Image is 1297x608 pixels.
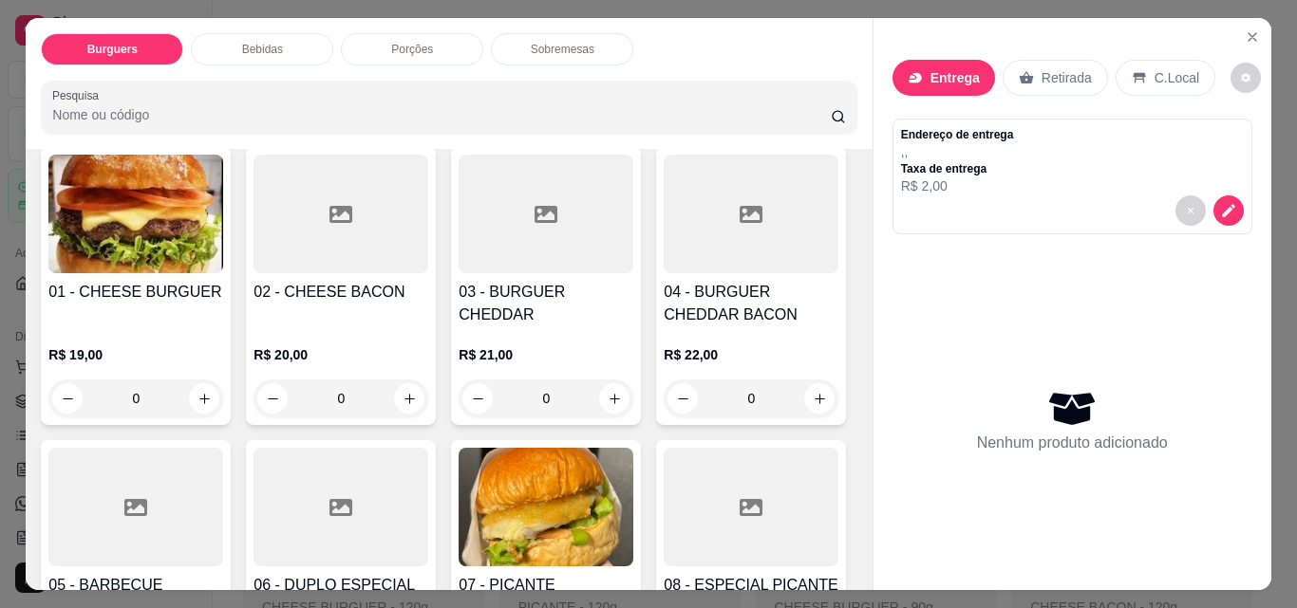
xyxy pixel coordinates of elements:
[901,127,1014,142] p: Endereço de entrega
[664,345,838,364] p: R$ 22,00
[48,281,223,304] h4: 01 - CHEESE BURGUER
[254,345,428,364] p: R$ 20,00
[52,105,831,124] input: Pesquisa
[48,345,223,364] p: R$ 19,00
[901,142,1014,161] p: , ,
[391,42,433,57] p: Porções
[664,574,838,597] h4: 08 - ESPECIAL PICANTE
[664,281,838,326] h4: 04 - BURGUER CHEDDAR BACON
[52,87,105,103] label: Pesquisa
[87,42,138,57] p: Burguers
[459,448,633,566] img: product-image
[459,281,633,326] h4: 03 - BURGUER CHEDDAR
[1231,63,1261,93] button: decrease-product-quantity
[901,176,1014,195] p: R$ 2,00
[1213,195,1244,226] button: decrease-product-quantity
[254,281,428,304] h4: 02 - CHEESE BACON
[48,155,223,273] img: product-image
[531,42,594,57] p: Sobremesas
[254,574,428,597] h4: 06 - DUPLO ESPECIAL
[977,432,1168,454] p: Nenhum produto adicionado
[1155,68,1199,87] p: C.Local
[48,574,223,597] h4: 05 - BARBECUE
[242,42,283,57] p: Bebidas
[1042,68,1092,87] p: Retirada
[901,161,1014,176] p: Taxa de entrega
[459,574,633,597] h4: 07 - PICANTE
[459,345,633,364] p: R$ 21,00
[1237,22,1268,52] button: Close
[930,68,980,87] p: Entrega
[1175,195,1206,226] button: decrease-product-quantity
